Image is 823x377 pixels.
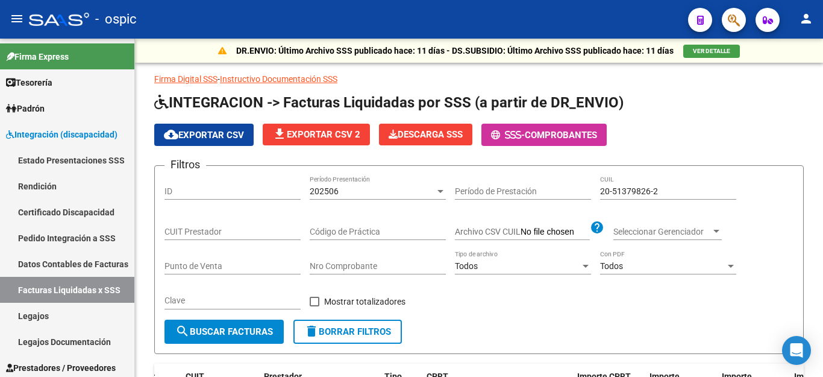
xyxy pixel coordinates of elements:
[389,129,463,140] span: Descarga SSS
[293,320,402,344] button: Borrar Filtros
[379,124,472,145] button: Descarga SSS
[600,261,623,271] span: Todos
[590,220,604,235] mat-icon: help
[175,326,273,337] span: Buscar Facturas
[263,124,370,145] button: Exportar CSV 2
[164,156,206,173] h3: Filtros
[95,6,137,33] span: - ospic
[220,74,337,84] a: Instructivo Documentación SSS
[10,11,24,26] mat-icon: menu
[613,227,711,237] span: Seleccionar Gerenciador
[6,361,116,375] span: Prestadores / Proveedores
[304,324,319,338] mat-icon: delete
[164,130,244,141] span: Exportar CSV
[6,102,45,115] span: Padrón
[154,72,804,86] p: -
[164,127,178,142] mat-icon: cloud_download
[693,48,730,54] span: VER DETALLE
[379,124,472,146] app-download-masive: Descarga masiva de comprobantes (adjuntos)
[455,227,521,236] span: Archivo CSV CUIL
[683,45,740,58] button: VER DETALLE
[782,336,811,365] div: Open Intercom Messenger
[304,326,391,337] span: Borrar Filtros
[310,186,339,196] span: 202506
[154,94,624,111] span: INTEGRACION -> Facturas Liquidadas por SSS (a partir de DR_ENVIO)
[272,127,287,141] mat-icon: file_download
[6,76,52,89] span: Tesorería
[272,129,360,140] span: Exportar CSV 2
[455,261,478,271] span: Todos
[154,74,217,84] a: Firma Digital SSS
[6,50,69,63] span: Firma Express
[491,130,525,141] span: -
[525,130,597,141] span: Comprobantes
[236,44,674,57] p: DR.ENVIO: Último Archivo SSS publicado hace: 11 días - DS.SUBSIDIO: Último Archivo SSS publicado ...
[799,11,813,26] mat-icon: person
[175,324,190,338] mat-icon: search
[154,124,254,146] button: Exportar CSV
[324,294,405,309] span: Mostrar totalizadores
[481,124,607,146] button: -Comprobantes
[521,227,590,238] input: Archivo CSV CUIL
[164,320,284,344] button: Buscar Facturas
[6,128,117,141] span: Integración (discapacidad)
